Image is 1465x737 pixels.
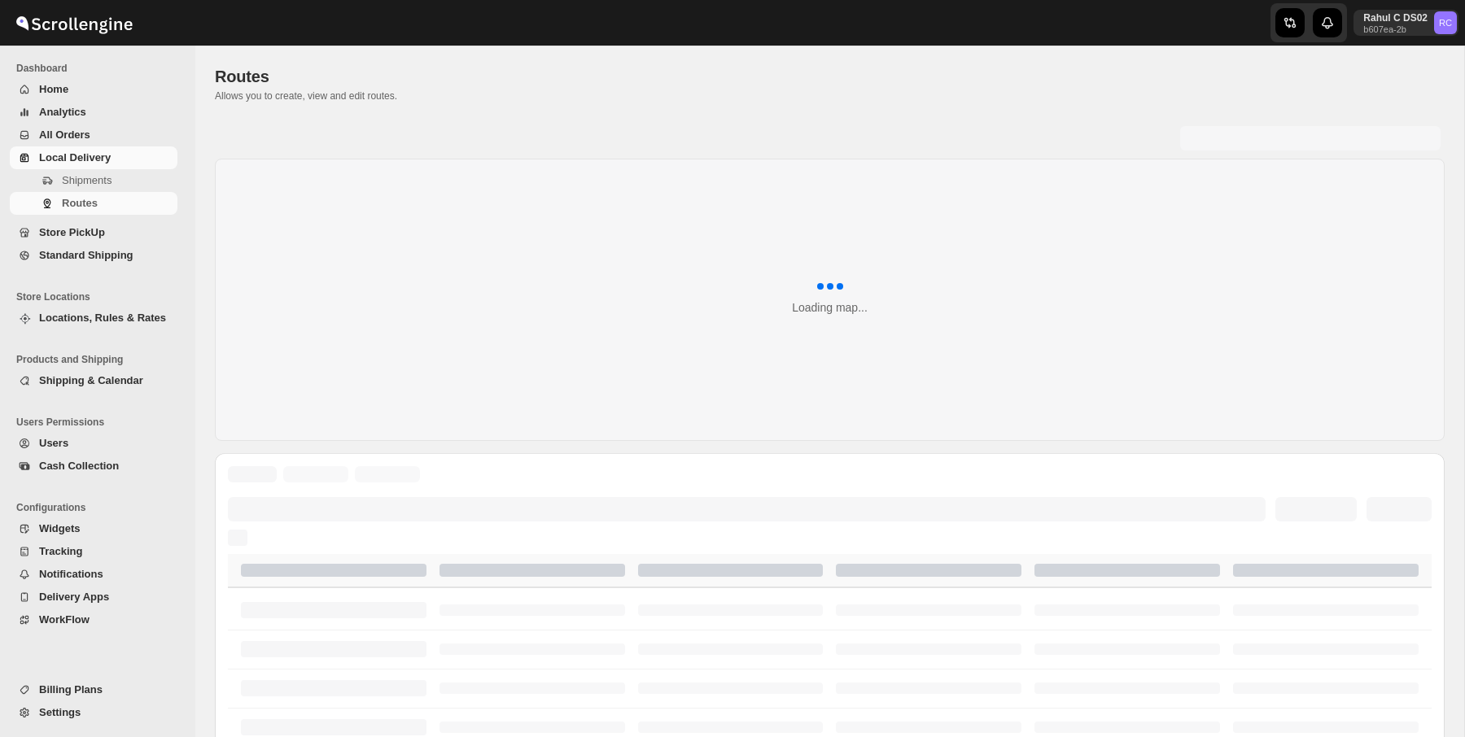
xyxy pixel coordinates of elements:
span: Widgets [39,522,80,534]
button: Widgets [10,517,177,540]
span: Notifications [39,568,103,580]
button: Locations, Rules & Rates [10,307,177,329]
span: Analytics [39,106,86,118]
span: Shipping & Calendar [39,374,143,386]
button: All Orders [10,124,177,146]
button: User menu [1353,10,1458,36]
button: Delivery Apps [10,586,177,608]
span: Store Locations [16,290,184,303]
span: Users Permissions [16,416,184,429]
p: Allows you to create, view and edit routes. [215,89,1445,102]
button: Shipments [10,169,177,192]
span: Delivery Apps [39,591,109,603]
span: Home [39,83,68,95]
span: Billing Plans [39,683,103,696]
span: Cash Collection [39,460,119,472]
button: Cash Collection [10,455,177,478]
p: Rahul C DS02 [1363,11,1428,24]
button: Tracking [10,540,177,563]
span: Store PickUp [39,226,105,238]
p: b607ea-2b [1363,24,1428,34]
button: Users [10,432,177,455]
button: Notifications [10,563,177,586]
span: Shipments [62,174,112,186]
button: Shipping & Calendar [10,369,177,392]
button: Home [10,78,177,101]
button: WorkFlow [10,608,177,631]
span: Standard Shipping [39,249,133,261]
span: Users [39,437,68,449]
span: Rahul C DS02 [1434,11,1457,34]
button: Routes [10,192,177,215]
img: ScrollEngine [13,2,135,43]
span: Products and Shipping [16,353,184,366]
span: All Orders [39,129,90,141]
span: Tracking [39,545,82,557]
span: WorkFlow [39,613,90,626]
button: Settings [10,701,177,724]
span: Settings [39,706,81,718]
span: Local Delivery [39,151,111,164]
span: Configurations [16,501,184,514]
button: Billing Plans [10,678,177,701]
span: Routes [215,68,269,85]
span: Locations, Rules & Rates [39,312,166,324]
button: Analytics [10,101,177,124]
text: RC [1439,18,1452,28]
span: Routes [62,197,98,209]
span: Dashboard [16,62,184,75]
div: Loading map... [792,299,868,316]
